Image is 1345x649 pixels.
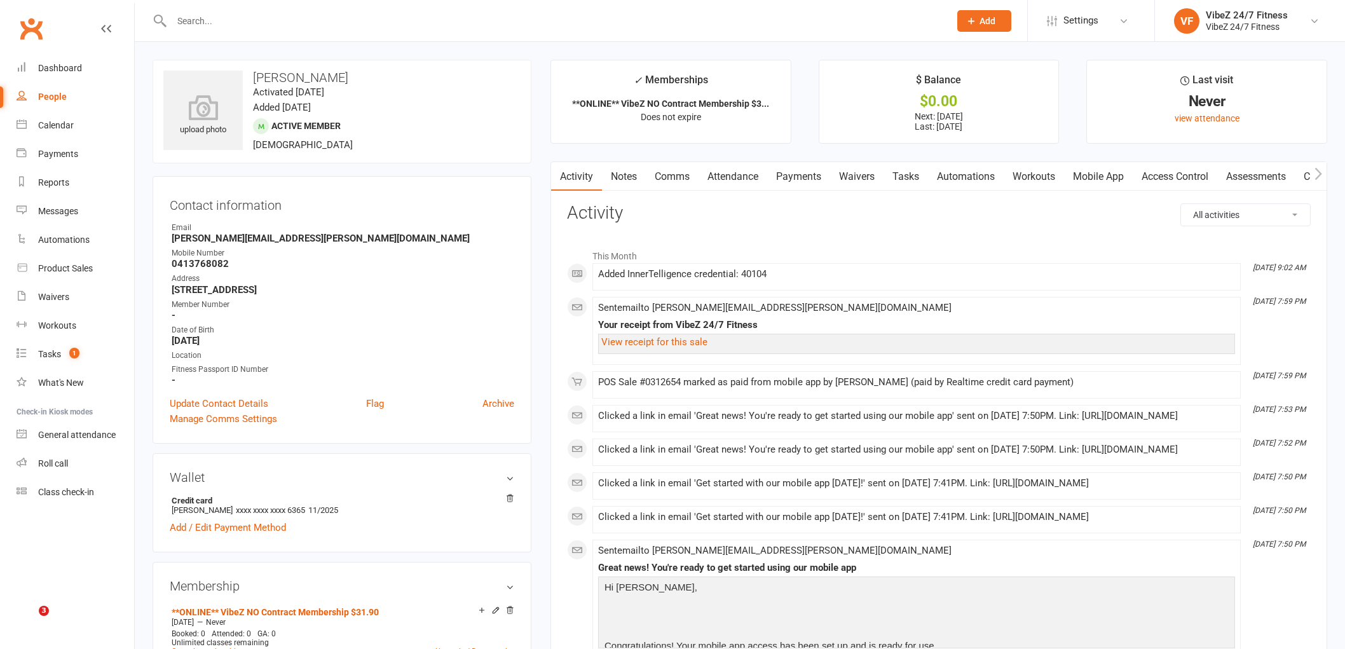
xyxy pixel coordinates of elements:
div: Never [1098,95,1315,108]
a: Roll call [17,449,134,478]
a: General attendance kiosk mode [17,421,134,449]
div: Payments [38,149,78,159]
div: Email [172,222,514,234]
a: People [17,83,134,111]
a: What's New [17,369,134,397]
span: Attended: 0 [212,629,251,638]
div: Last visit [1180,72,1233,95]
div: — [168,617,514,627]
span: 11/2025 [308,505,338,515]
div: Mobile Number [172,247,514,259]
span: Settings [1063,6,1098,35]
div: POS Sale #0312654 marked as paid from mobile app by [PERSON_NAME] (paid by Realtime credit card p... [598,377,1235,388]
a: Waivers [17,283,134,311]
a: Manage Comms Settings [170,411,277,427]
i: [DATE] 7:50 PM [1253,472,1306,481]
strong: - [172,310,514,321]
a: Access Control [1133,162,1217,191]
span: [DEMOGRAPHIC_DATA] [253,139,353,151]
input: Search... [168,12,941,30]
strong: [STREET_ADDRESS] [172,284,514,296]
p: Next: [DATE] Last: [DATE] [831,111,1048,132]
a: Update Contact Details [170,396,268,411]
div: VibeZ 24/7 Fitness [1206,10,1288,21]
strong: [PERSON_NAME][EMAIL_ADDRESS][PERSON_NAME][DOMAIN_NAME] [172,233,514,244]
time: Activated [DATE] [253,86,324,98]
div: What's New [38,378,84,388]
strong: **ONLINE** VibeZ NO Contract Membership $3... [572,99,769,109]
a: Notes [602,162,646,191]
i: [DATE] 7:59 PM [1253,297,1306,306]
a: Workouts [1004,162,1064,191]
a: Dashboard [17,54,134,83]
div: Workouts [38,320,76,331]
div: Dashboard [38,63,82,73]
span: Booked: 0 [172,629,205,638]
div: Messages [38,206,78,216]
a: Attendance [699,162,767,191]
span: [DATE] [172,618,194,627]
div: Address [172,273,514,285]
h3: Wallet [170,470,514,484]
div: Roll call [38,458,68,468]
a: Payments [767,162,830,191]
a: Flag [366,396,384,411]
i: [DATE] 7:52 PM [1253,439,1306,447]
div: Great news! You're ready to get started using our mobile app [598,563,1235,573]
div: Added InnerTelligence credential: 40104 [598,269,1235,280]
div: General attendance [38,430,116,440]
i: [DATE] 7:50 PM [1253,506,1306,515]
div: Location [172,350,514,362]
button: Add [957,10,1011,32]
div: Product Sales [38,263,93,273]
div: Memberships [634,72,708,95]
a: Payments [17,140,134,168]
a: Waivers [830,162,884,191]
a: Class kiosk mode [17,478,134,507]
div: Clicked a link in email 'Great news! You're ready to get started using our mobile app' sent on [D... [598,444,1235,455]
i: [DATE] 7:53 PM [1253,405,1306,414]
div: $ Balance [916,72,961,95]
a: Product Sales [17,254,134,283]
div: Reports [38,177,69,188]
div: Your receipt from VibeZ 24/7 Fitness [598,320,1235,331]
a: View receipt for this sale [601,336,707,348]
li: [PERSON_NAME] [170,494,514,517]
div: VibeZ 24/7 Fitness [1206,21,1288,32]
span: Sent email to [PERSON_NAME][EMAIL_ADDRESS][PERSON_NAME][DOMAIN_NAME] [598,545,952,556]
a: Messages [17,197,134,226]
span: xxxx xxxx xxxx 6365 [236,505,305,515]
div: Clicked a link in email 'Get started with our mobile app [DATE]!' sent on [DATE] 7:41PM. Link: [U... [598,478,1235,489]
a: Calendar [17,111,134,140]
h3: Contact information [170,193,514,212]
strong: 0413768082 [172,258,514,270]
span: GA: 0 [257,629,276,638]
h3: Activity [567,203,1311,223]
strong: [DATE] [172,335,514,346]
i: [DATE] 7:50 PM [1253,540,1306,549]
div: Clicked a link in email 'Great news! You're ready to get started using our mobile app' sent on [D... [598,411,1235,421]
div: Automations [38,235,90,245]
div: Calendar [38,120,74,130]
h3: [PERSON_NAME] [163,71,521,85]
a: Tasks [884,162,928,191]
span: Active member [271,121,341,131]
span: Unlimited classes remaining [172,638,269,647]
div: Clicked a link in email 'Get started with our mobile app [DATE]!' sent on [DATE] 7:41PM. Link: [U... [598,512,1235,523]
div: Member Number [172,299,514,311]
a: Workouts [17,311,134,340]
a: Activity [551,162,602,191]
div: Waivers [38,292,69,302]
div: VF [1174,8,1199,34]
div: upload photo [163,95,243,137]
h3: Membership [170,579,514,593]
span: Add [980,16,995,26]
div: People [38,92,67,102]
span: 3 [39,606,49,616]
a: Archive [482,396,514,411]
iframe: Intercom live chat [13,606,43,636]
li: This Month [567,243,1311,263]
div: Tasks [38,349,61,359]
time: Added [DATE] [253,102,311,113]
div: $0.00 [831,95,1048,108]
